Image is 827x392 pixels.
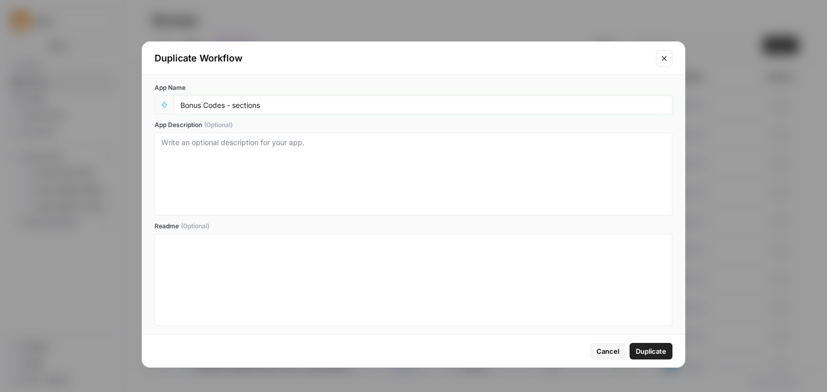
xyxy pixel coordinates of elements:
[155,120,672,130] label: App Description
[155,51,650,66] div: Duplicate Workflow
[181,222,209,231] span: (Optional)
[630,343,672,359] button: Duplicate
[596,346,619,356] span: Cancel
[180,100,666,109] input: Untitled
[155,83,672,92] label: App Name
[204,120,233,130] span: (Optional)
[636,346,666,356] span: Duplicate
[155,222,672,231] label: Readme
[590,343,625,359] button: Cancel
[656,50,672,67] button: Close modal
